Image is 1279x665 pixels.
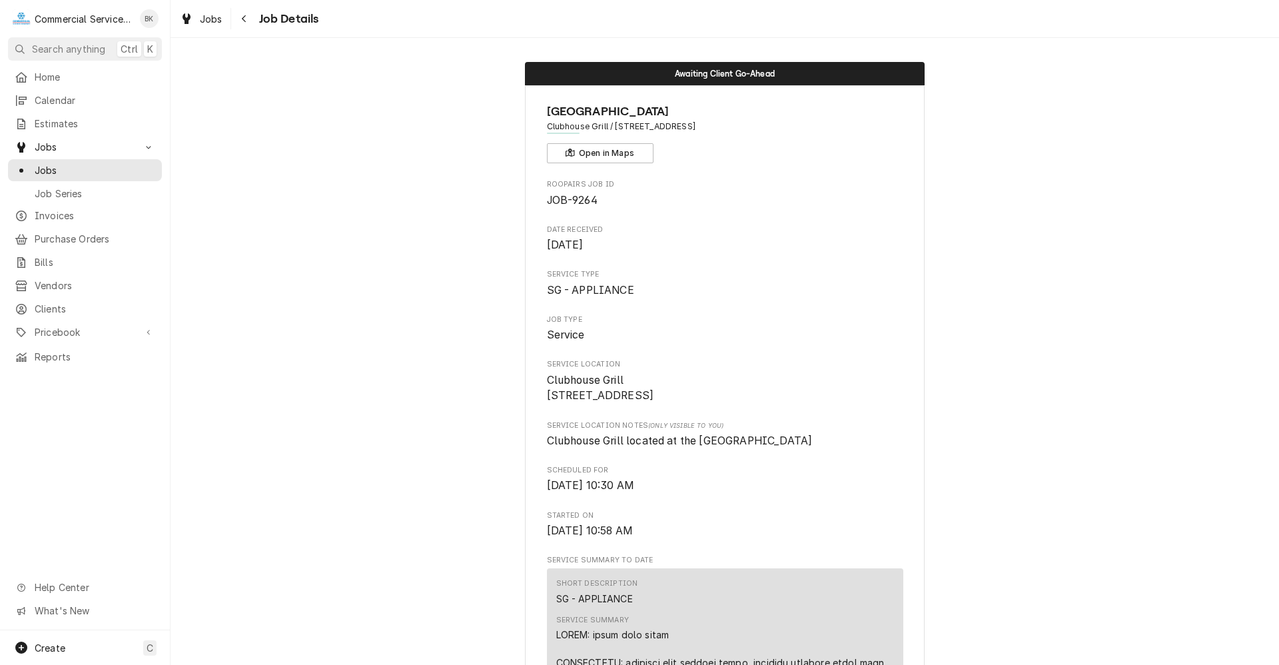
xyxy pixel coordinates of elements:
[547,329,585,341] span: Service
[8,228,162,250] a: Purchase Orders
[8,346,162,368] a: Reports
[8,136,162,158] a: Go to Jobs
[121,42,138,56] span: Ctrl
[547,465,903,476] span: Scheduled For
[8,275,162,297] a: Vendors
[35,12,133,26] div: Commercial Service Co.
[140,9,159,28] div: Brian Key's Avatar
[35,580,154,594] span: Help Center
[8,251,162,273] a: Bills
[547,269,903,280] span: Service Type
[547,510,903,539] div: Started On
[35,604,154,618] span: What's New
[547,420,903,449] div: [object Object]
[12,9,31,28] div: C
[648,422,723,429] span: (Only Visible to You)
[547,103,903,121] span: Name
[140,9,159,28] div: BK
[8,66,162,88] a: Home
[547,524,633,537] span: [DATE] 10:58 AM
[547,479,634,492] span: [DATE] 10:30 AM
[547,374,654,402] span: Clubhouse Grill [STREET_ADDRESS]
[35,255,155,269] span: Bills
[8,205,162,227] a: Invoices
[675,69,775,78] span: Awaiting Client Go-Ahead
[556,592,633,606] div: SG - APPLIANCE
[32,42,105,56] span: Search anything
[547,143,653,163] button: Open in Maps
[547,283,903,299] span: Service Type
[547,225,903,235] span: Date Received
[8,113,162,135] a: Estimates
[547,194,598,207] span: JOB-9264
[547,478,903,494] span: Scheduled For
[35,232,155,246] span: Purchase Orders
[35,302,155,316] span: Clients
[35,325,135,339] span: Pricebook
[547,420,903,431] span: Service Location Notes
[547,225,903,253] div: Date Received
[35,70,155,84] span: Home
[547,269,903,298] div: Service Type
[547,434,813,447] span: Clubhouse Grill located at the [GEOGRAPHIC_DATA]
[255,10,319,28] span: Job Details
[8,183,162,205] a: Job Series
[547,179,903,190] span: Roopairs Job ID
[35,93,155,107] span: Calendar
[35,163,155,177] span: Jobs
[35,279,155,293] span: Vendors
[547,523,903,539] span: Started On
[556,615,629,626] div: Service Summary
[175,8,228,30] a: Jobs
[234,8,255,29] button: Navigate back
[547,237,903,253] span: Date Received
[8,600,162,622] a: Go to What's New
[35,140,135,154] span: Jobs
[547,359,903,370] span: Service Location
[525,62,925,85] div: Status
[147,641,153,655] span: C
[8,576,162,598] a: Go to Help Center
[35,209,155,223] span: Invoices
[35,187,155,201] span: Job Series
[547,193,903,209] span: Roopairs Job ID
[147,42,153,56] span: K
[8,37,162,61] button: Search anythingCtrlK
[35,642,65,654] span: Create
[35,350,155,364] span: Reports
[547,465,903,494] div: Scheduled For
[556,578,638,589] div: Short Description
[547,372,903,404] span: Service Location
[547,179,903,208] div: Roopairs Job ID
[547,103,903,163] div: Client Information
[547,555,903,566] span: Service Summary To Date
[547,315,903,343] div: Job Type
[547,510,903,521] span: Started On
[547,327,903,343] span: Job Type
[12,9,31,28] div: Commercial Service Co.'s Avatar
[547,284,634,297] span: SG - APPLIANCE
[547,359,903,404] div: Service Location
[8,321,162,343] a: Go to Pricebook
[200,12,222,26] span: Jobs
[547,239,584,251] span: [DATE]
[8,159,162,181] a: Jobs
[547,433,903,449] span: [object Object]
[547,315,903,325] span: Job Type
[35,117,155,131] span: Estimates
[8,298,162,320] a: Clients
[8,89,162,111] a: Calendar
[547,121,903,133] span: Address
